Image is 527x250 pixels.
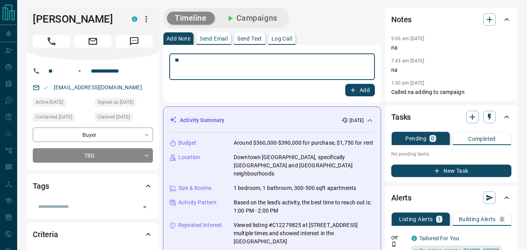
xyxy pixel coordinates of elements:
span: Active [DATE] [35,98,63,106]
span: Call [33,35,70,48]
span: Contacted [DATE] [35,113,72,121]
p: Viewed listing #C12279825 at [STREET_ADDRESS] multiple times and showed interest in the [GEOGRAPH... [234,221,374,246]
p: na [391,44,511,52]
p: Downtown [GEOGRAPHIC_DATA], specifically [GEOGRAPHIC_DATA] and [GEOGRAPHIC_DATA] neighbourhoods [234,153,374,178]
p: 0 [500,216,504,222]
div: Activity Summary[DATE] [170,113,374,128]
button: New Task [391,165,511,177]
p: [DATE] [350,117,364,124]
p: Add Note [167,36,190,41]
h2: Criteria [33,228,58,241]
h1: [PERSON_NAME] [33,13,120,25]
p: No pending tasks [391,148,511,160]
p: Budget [178,139,196,147]
p: Size & Rooms [178,184,212,192]
p: Activity Summary [180,116,224,124]
div: Notes [391,10,511,29]
div: condos.ca [132,16,137,22]
span: Signed up [DATE] [98,98,133,106]
div: Sun Jan 31 2016 [95,98,153,109]
div: Sat Oct 04 2025 [95,113,153,124]
button: Open [75,66,84,76]
button: Add [345,84,375,96]
div: Sat Oct 04 2025 [33,113,91,124]
p: 1:50 pm [DATE] [391,80,424,86]
p: Pending [405,136,426,141]
div: Buyer [33,128,153,142]
p: Listing Alerts [399,216,433,222]
svg: Push Notification Only [391,241,397,247]
p: 1 bedroom, 1 bathroom, 300-500 sqft apartments [234,184,356,192]
div: TBD [33,148,153,163]
span: Email [74,35,112,48]
p: 1 [438,216,441,222]
svg: Email Valid [43,85,48,90]
p: Around $360,000-$390,000 for purchase, $1,750 for rent [234,139,373,147]
div: condos.ca [412,236,417,241]
p: Called na adding to campaign [391,88,511,96]
a: Tailored For You [419,235,459,241]
p: Location [178,153,200,161]
div: Criteria [33,225,153,244]
button: Timeline [167,12,215,25]
p: Off [391,234,407,241]
p: Send Email [200,36,228,41]
p: 0 [431,136,434,141]
p: 9:06 am [DATE] [391,36,424,41]
h2: Tasks [391,111,411,123]
div: Alerts [391,188,511,207]
p: Activity Pattern [178,199,216,207]
p: Building Alerts [459,216,496,222]
button: Open [139,202,150,213]
p: Log Call [271,36,292,41]
h2: Notes [391,13,412,26]
p: Send Text [237,36,262,41]
p: Repeated Interest [178,221,222,229]
div: Sat Oct 04 2025 [33,98,91,109]
a: [EMAIL_ADDRESS][DOMAIN_NAME] [54,84,142,90]
span: Claimed [DATE] [98,113,130,121]
div: Tags [33,177,153,195]
p: Based on the lead's activity, the best time to reach out is: 1:00 PM - 2:00 PM [234,199,374,215]
p: na [391,66,511,74]
p: Completed [468,136,496,142]
span: Message [115,35,153,48]
p: 7:43 am [DATE] [391,58,424,64]
button: Campaigns [218,12,285,25]
h2: Alerts [391,191,412,204]
h2: Tags [33,180,49,192]
div: Tasks [391,108,511,126]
